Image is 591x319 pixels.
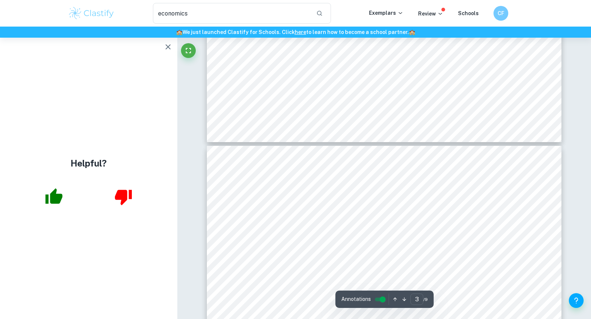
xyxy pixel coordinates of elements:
p: Exemplars [369,9,403,17]
span: than a year ago. According to the latest CPI report the energy index rose 3.9% over the month, [250,54,518,61]
p: Review [418,10,443,18]
button: Help and Feedback [569,293,584,308]
span: and groceries, which jumped 11.9% on the year. Food and energy prices are more volatile than [250,223,519,230]
a: Schools [458,10,479,16]
span: en by sharp increases in energy costs, which rose 34.6% from a year earlier, [305,206,519,213]
span: May’s rise was driv [250,206,305,213]
input: Search for any exemplars... [153,3,310,24]
span: / 9 [423,296,428,303]
span: which excludes them. It rose 0.6% from April. [250,255,382,263]
span: The news sent stock markets into a tailspin. The S&P 500 and Dow indices fell over 2% and [250,288,518,295]
span: 🏫 [409,29,415,35]
span: 🏫 [176,29,182,35]
span: with the gasoline index rising 4.1%. Other major component indexes also increased. The food [250,71,518,78]
img: Clastify logo [68,6,115,21]
button: CF [493,6,508,21]
a: here [295,29,306,35]
span: the tech-heavy Nasdaq was down over 3.5%. [250,305,378,312]
span: $1.90 more [486,38,519,45]
h4: Helpful? [71,157,107,170]
h6: CF [497,9,505,17]
span: Gas prices have been soaring across the [GEOGRAPHIC_DATA], approaching $5 a gallon this week [250,38,543,45]
button: Fullscreen [181,43,196,58]
span: Annotations [341,295,371,303]
span: index rose 1.2% in May as the food at home index increased 1.4%. [250,87,441,94]
span: 1 [515,114,519,121]
h6: We just launched Clastify for Schools. Click to learn how to become a school partner. [1,28,590,36]
span: other categories included in the CPI, and the labor department publishes a “core prices” index [250,239,519,246]
span: – [480,38,484,45]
